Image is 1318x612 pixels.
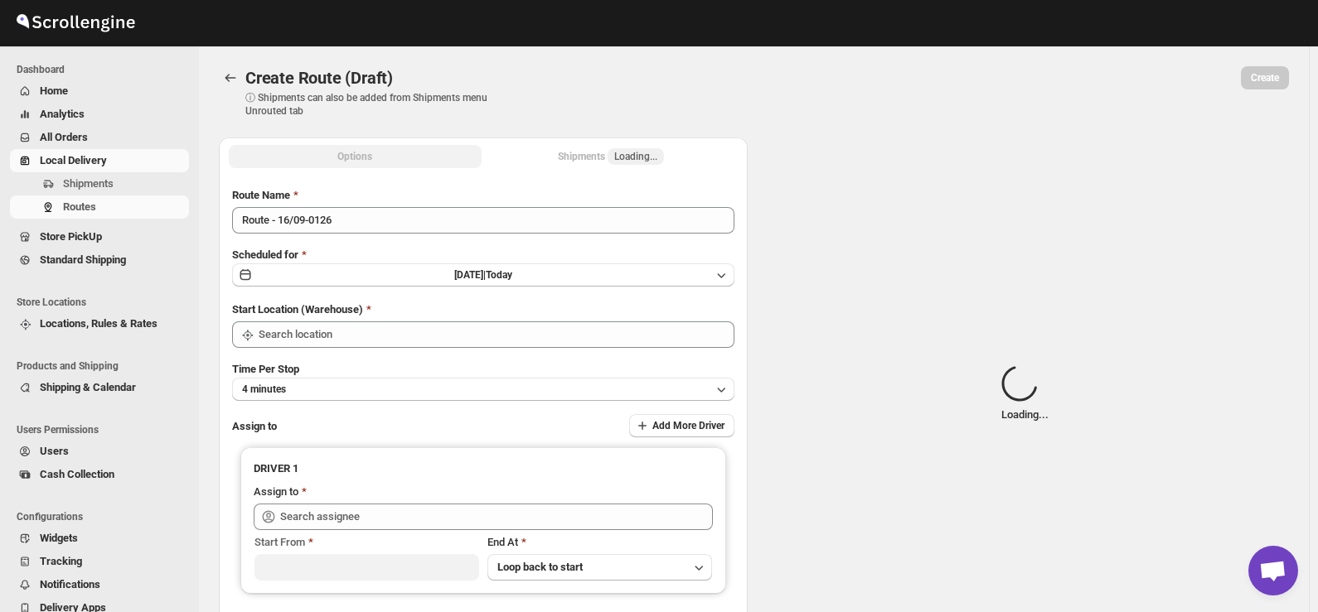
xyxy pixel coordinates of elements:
div: End At [487,534,712,551]
span: Dashboard [17,63,191,76]
span: Users Permissions [17,423,191,436]
button: Notifications [10,573,189,596]
h3: DRIVER 1 [254,460,713,477]
button: Tracking [10,550,189,573]
input: Search assignee [280,504,713,530]
span: Loading... [614,150,657,163]
button: Selected Shipments [485,145,738,168]
span: Today [486,269,512,281]
span: Scheduled for [232,248,298,261]
button: Users [10,440,189,463]
span: Create Route (Draft) [245,68,393,88]
div: Loading... [1001,365,1049,423]
span: Locations, Rules & Rates [40,317,157,330]
span: Configurations [17,510,191,523]
button: All Orders [10,126,189,149]
span: Route Name [232,189,290,201]
span: Users [40,445,69,457]
span: Analytics [40,108,85,120]
input: Search location [259,321,734,348]
p: ⓘ Shipments can also be added from Shipments menu Unrouted tab [245,91,506,118]
span: Shipping & Calendar [40,381,136,393]
span: Start Location (Warehouse) [232,303,363,316]
button: Analytics [10,103,189,126]
button: Routes [10,195,189,219]
button: Widgets [10,527,189,550]
button: Shipping & Calendar [10,376,189,399]
span: Home [40,84,68,97]
input: Eg: Bengaluru Route [232,207,734,234]
span: Store PickUp [40,230,102,243]
span: Widgets [40,532,78,544]
span: Time Per Stop [232,363,299,375]
button: Cash Collection [10,463,189,486]
span: Cash Collection [40,468,114,480]
span: Standard Shipping [40,253,126,266]
div: Open chat [1248,546,1298,595]
span: All Orders [40,131,88,143]
button: Add More Driver [629,414,734,437]
button: [DATE]|Today [232,263,734,287]
span: 4 minutes [242,383,286,396]
button: Shipments [10,172,189,195]
span: Tracking [40,555,82,567]
span: Add More Driver [652,419,724,432]
span: Shipments [63,177,114,190]
span: Routes [63,200,96,213]
button: Home [10,80,189,103]
button: 4 minutes [232,378,734,401]
span: Local Delivery [40,154,107,166]
span: Products and Shipping [17,359,191,373]
span: Assign to [232,420,277,432]
span: [DATE] | [454,269,486,281]
button: Locations, Rules & Rates [10,312,189,335]
div: Assign to [254,484,298,500]
button: Routes [219,66,242,89]
div: Shipments [558,148,664,165]
span: Loop back to start [497,561,583,573]
span: Options [337,150,372,163]
span: Start From [254,536,305,548]
button: Loop back to start [487,554,712,581]
span: Notifications [40,578,100,590]
button: All Route Options [229,145,482,168]
span: Store Locations [17,296,191,309]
